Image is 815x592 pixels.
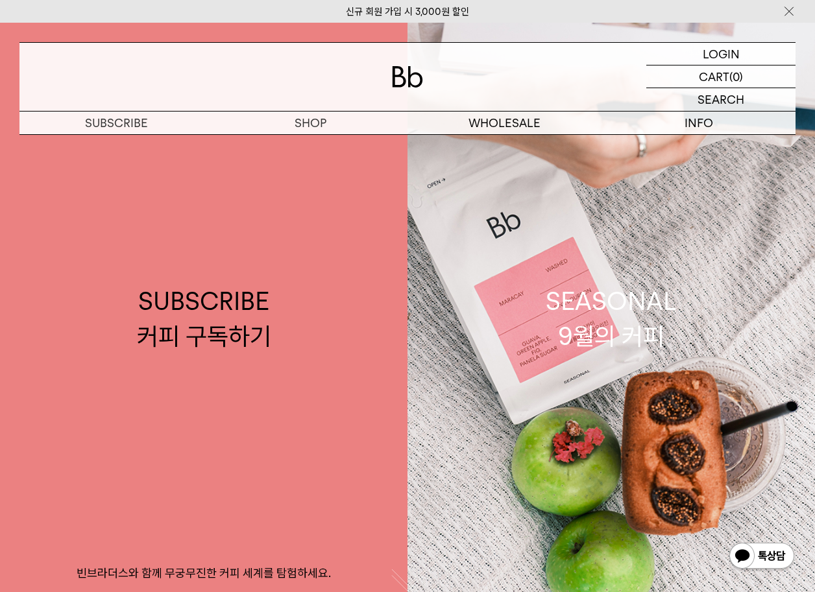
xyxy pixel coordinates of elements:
p: CART [699,65,729,88]
p: INFO [602,112,796,134]
div: SEASONAL 9월의 커피 [546,284,677,353]
p: (0) [729,65,743,88]
p: LOGIN [703,43,740,65]
a: 신규 회원 가입 시 3,000원 할인 [346,6,469,18]
img: 카카오톡 채널 1:1 채팅 버튼 [728,541,796,573]
a: SHOP [213,112,408,134]
a: CART (0) [646,65,796,88]
div: SUBSCRIBE 커피 구독하기 [137,284,271,353]
a: LOGIN [646,43,796,65]
a: SUBSCRIBE [19,112,213,134]
p: SEARCH [698,88,744,111]
p: WHOLESALE [408,112,602,134]
img: 로고 [392,66,423,88]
